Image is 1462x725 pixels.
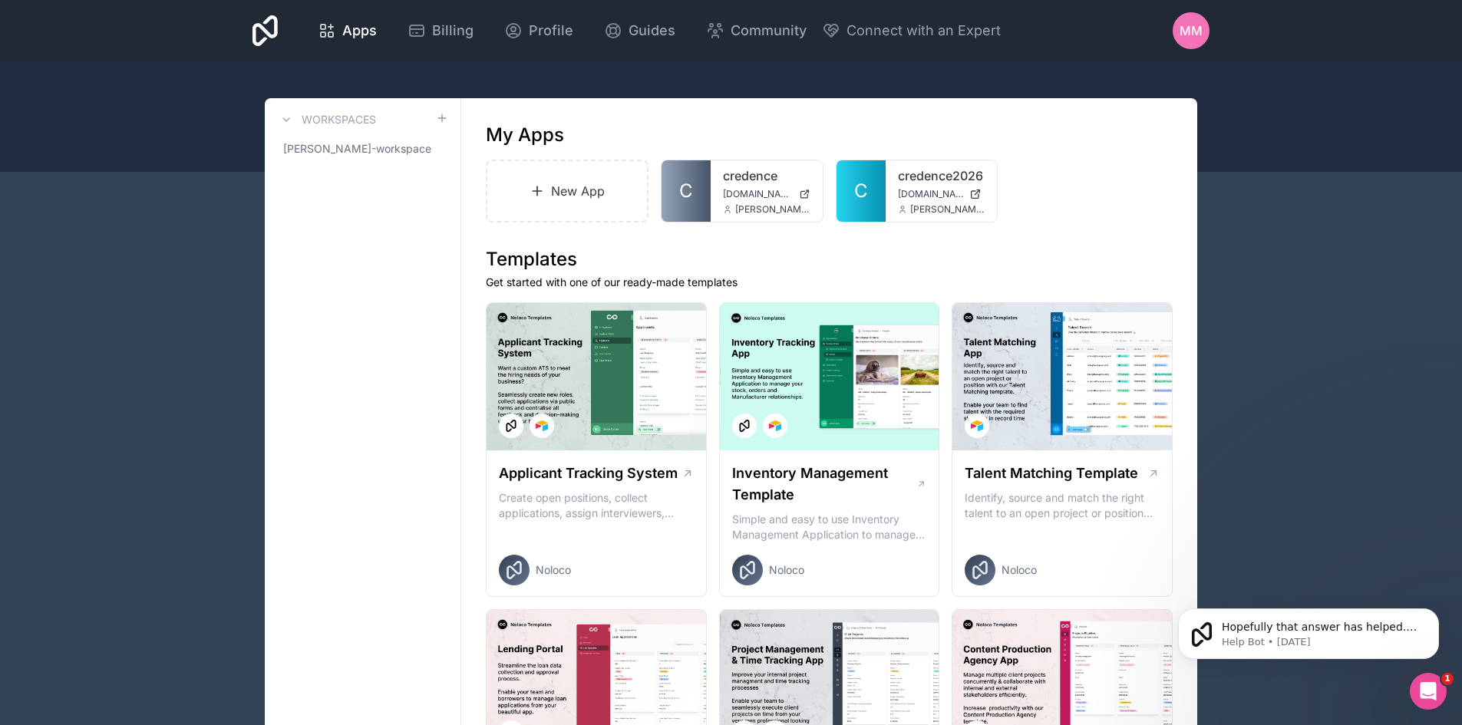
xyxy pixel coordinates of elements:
img: Profile image for Help Bot [44,8,68,33]
span: [DOMAIN_NAME] [723,188,793,200]
a: Guides [592,14,688,48]
span: Billing [432,20,474,41]
p: Get started with one of our ready-made templates [486,275,1173,290]
p: Simple and easy to use Inventory Management Application to manage your stock, orders and Manufact... [732,512,927,542]
a: Billing [395,14,486,48]
span: Connect with an Expert [847,20,1001,41]
div: Close [269,6,297,34]
h1: Talent Matching Template [965,463,1138,484]
span: MM [1180,21,1203,40]
a: [DOMAIN_NAME] [723,188,810,200]
span: Community [731,20,807,41]
a: C [662,160,711,222]
button: Home [240,6,269,35]
span: Noloco [536,562,571,578]
a: Workspaces [277,110,376,129]
iframe: Intercom notifications message [1155,576,1462,684]
a: Apps [305,14,389,48]
a: [PERSON_NAME]-workspace [277,135,448,163]
h1: Applicant Tracking System [499,463,678,484]
span: Noloco [1002,562,1037,578]
button: go back [10,6,39,35]
h3: Workspaces [302,112,376,127]
h1: Templates [486,247,1173,272]
button: Emoji picker [24,490,36,503]
span: [PERSON_NAME][EMAIL_ADDRESS][DOMAIN_NAME] [735,203,810,216]
button: Send a message… [263,484,288,509]
span: 1 [1441,673,1454,685]
a: Community [694,14,819,48]
a: credence2026 [898,166,985,185]
span: Profile [529,20,573,41]
a: [DOMAIN_NAME] [898,188,985,200]
img: Airtable Logo [536,420,548,432]
span: Noloco [769,562,804,578]
h1: Inventory Management Template [732,463,916,506]
p: Identify, source and match the right talent to an open project or position with our Talent Matchi... [965,490,1160,521]
h1: My Apps [486,123,564,147]
span: Guides [629,20,675,41]
h1: Help Bot [74,8,127,19]
iframe: Intercom live chat [1410,673,1447,710]
a: C [837,160,886,222]
img: Airtable Logo [769,420,781,432]
p: The team can also help [74,19,191,35]
a: New App [486,160,648,222]
span: [PERSON_NAME]-workspace [283,141,431,157]
span: Apps [342,20,377,41]
a: credence [723,166,810,185]
span: [PERSON_NAME][EMAIL_ADDRESS][DOMAIN_NAME] [910,203,985,216]
button: Connect with an Expert [822,20,1001,41]
p: Create open positions, collect applications, assign interviewers, centralise candidate feedback a... [499,490,694,521]
textarea: Ask a question… [13,458,294,484]
span: C [854,179,868,203]
span: C [679,179,693,203]
img: Airtable Logo [971,420,983,432]
span: [DOMAIN_NAME] [898,188,964,200]
a: Profile [492,14,586,48]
